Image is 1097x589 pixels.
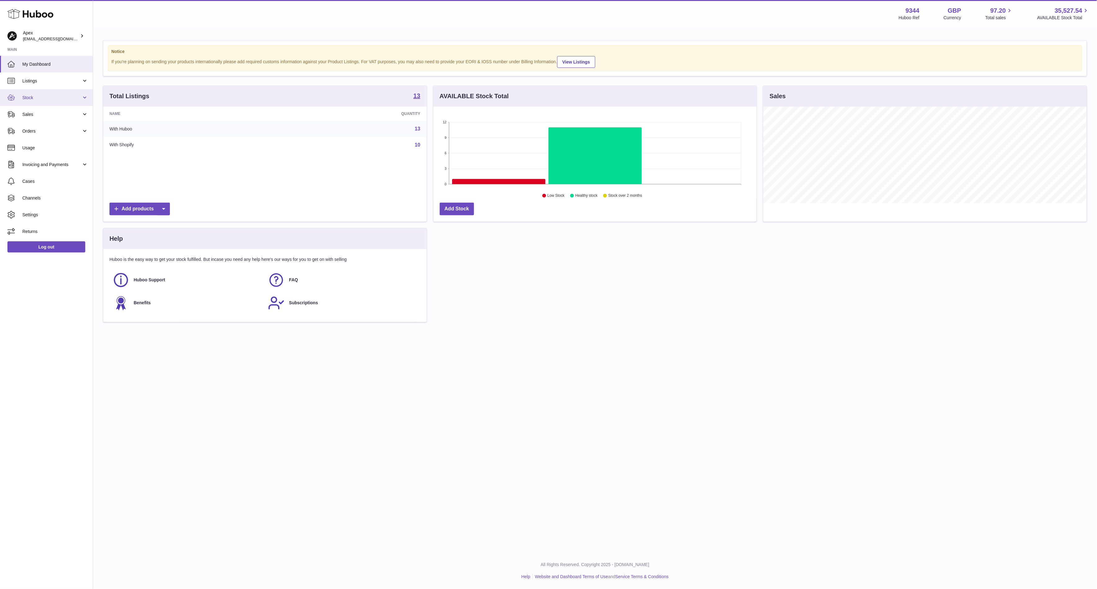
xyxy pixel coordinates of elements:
span: Sales [22,112,82,117]
text: Healthy stock [575,194,598,198]
a: View Listings [557,56,595,68]
a: Huboo Support [113,272,262,288]
a: Website and Dashboard Terms of Use [535,574,608,579]
span: Cases [22,178,88,184]
span: Returns [22,229,88,235]
a: Add Stock [440,203,474,215]
a: 97.20 Total sales [985,7,1013,21]
h3: Sales [770,92,786,100]
div: Apex [23,30,79,42]
span: Channels [22,195,88,201]
span: Invoicing and Payments [22,162,82,168]
td: With Huboo [103,121,278,137]
a: Subscriptions [268,295,417,311]
span: 97.20 [990,7,1006,15]
span: Usage [22,145,88,151]
a: FAQ [268,272,417,288]
strong: Notice [111,49,1079,55]
strong: 9344 [906,7,920,15]
text: 12 [443,120,446,124]
a: 35,527.54 AVAILABLE Stock Total [1037,7,1090,21]
p: Huboo is the easy way to get your stock fulfilled. But incase you need any help here's our ways f... [109,257,420,262]
text: 6 [445,151,446,155]
span: [EMAIL_ADDRESS][DOMAIN_NAME] [23,36,91,41]
a: Help [522,574,531,579]
text: 0 [445,182,446,186]
a: Service Terms & Conditions [615,574,669,579]
p: All Rights Reserved. Copyright 2025 - [DOMAIN_NAME] [98,562,1092,568]
text: 9 [445,136,446,139]
div: Huboo Ref [899,15,920,21]
th: Name [103,107,278,121]
span: Orders [22,128,82,134]
span: FAQ [289,277,298,283]
h3: AVAILABLE Stock Total [440,92,509,100]
td: With Shopify [103,137,278,153]
a: 10 [415,142,420,147]
strong: 13 [413,93,420,99]
div: If you're planning on sending your products internationally please add required customs informati... [111,55,1079,68]
a: 13 [415,126,420,131]
text: 3 [445,167,446,170]
strong: GBP [948,7,961,15]
a: Benefits [113,295,262,311]
a: 13 [413,93,420,100]
span: AVAILABLE Stock Total [1037,15,1090,21]
span: Settings [22,212,88,218]
text: Low Stock [548,194,565,198]
span: Total sales [985,15,1013,21]
span: 35,527.54 [1055,7,1082,15]
text: Stock over 2 months [608,194,642,198]
a: Add products [109,203,170,215]
img: hello@apexsox.com [7,31,17,41]
div: Currency [944,15,962,21]
h3: Total Listings [109,92,149,100]
span: Listings [22,78,82,84]
a: Log out [7,241,85,253]
h3: Help [109,235,123,243]
span: Subscriptions [289,300,318,306]
span: Huboo Support [134,277,165,283]
th: Quantity [278,107,426,121]
span: Benefits [134,300,151,306]
span: My Dashboard [22,61,88,67]
li: and [533,574,668,580]
span: Stock [22,95,82,101]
